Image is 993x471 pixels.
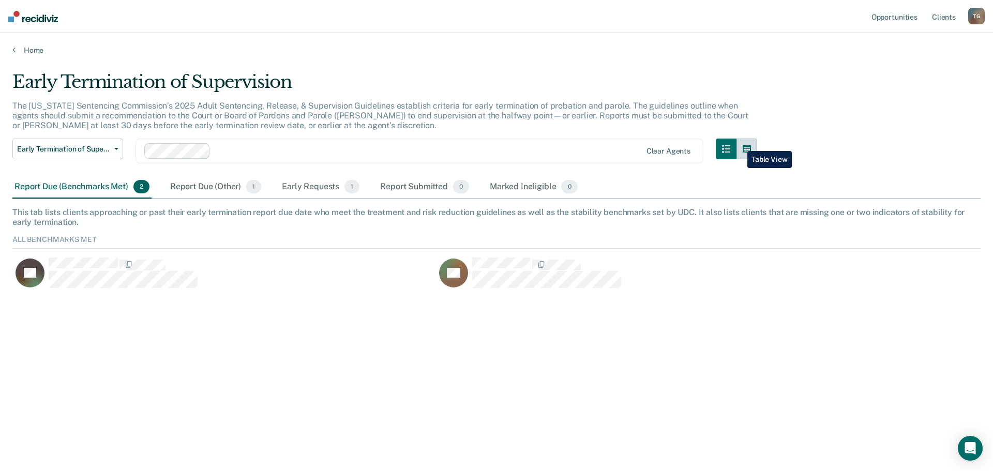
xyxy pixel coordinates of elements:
[958,436,983,461] div: Open Intercom Messenger
[12,176,152,199] div: Report Due (Benchmarks Met)2
[12,45,981,55] a: Home
[488,176,580,199] div: Marked Ineligible0
[12,101,748,130] p: The [US_STATE] Sentencing Commission’s 2025 Adult Sentencing, Release, & Supervision Guidelines e...
[12,139,123,159] button: Early Termination of Supervision
[133,180,149,193] span: 2
[968,8,985,24] div: T G
[246,180,261,193] span: 1
[12,71,757,101] div: Early Termination of Supervision
[17,145,110,154] span: Early Termination of Supervision
[378,176,471,199] div: Report Submitted0
[12,257,436,298] div: CaseloadOpportunityCell-200991
[344,180,359,193] span: 1
[561,180,577,193] span: 0
[8,11,58,22] img: Recidiviz
[436,257,860,298] div: CaseloadOpportunityCell-246536
[968,8,985,24] button: TG
[646,147,690,156] div: Clear agents
[12,235,981,249] div: All Benchmarks Met
[168,176,263,199] div: Report Due (Other)1
[453,180,469,193] span: 0
[12,207,981,227] div: This tab lists clients approaching or past their early termination report due date who meet the t...
[280,176,362,199] div: Early Requests1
